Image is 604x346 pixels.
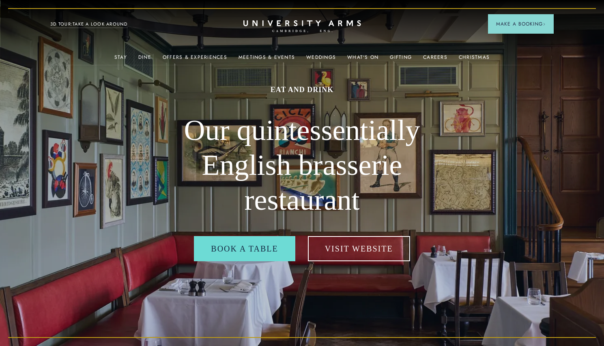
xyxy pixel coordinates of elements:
[194,236,295,261] a: Book a table
[423,54,447,65] a: Careers
[239,54,295,65] a: Meetings & Events
[347,54,378,65] a: What's On
[114,54,127,65] a: Stay
[163,54,227,65] a: Offers & Experiences
[151,113,453,217] h2: Our quintessentially English brasserie restaurant
[306,54,336,65] a: Weddings
[459,54,490,65] a: Christmas
[50,21,128,28] a: 3D TOUR:TAKE A LOOK AROUND
[543,23,546,26] img: Arrow icon
[308,236,410,261] a: Visit Website
[390,54,412,65] a: Gifting
[151,85,453,95] h1: Eat and drink
[496,20,546,28] span: Make a Booking
[488,14,554,34] button: Make a BookingArrow icon
[138,54,151,65] a: Dine
[243,20,361,33] a: Home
